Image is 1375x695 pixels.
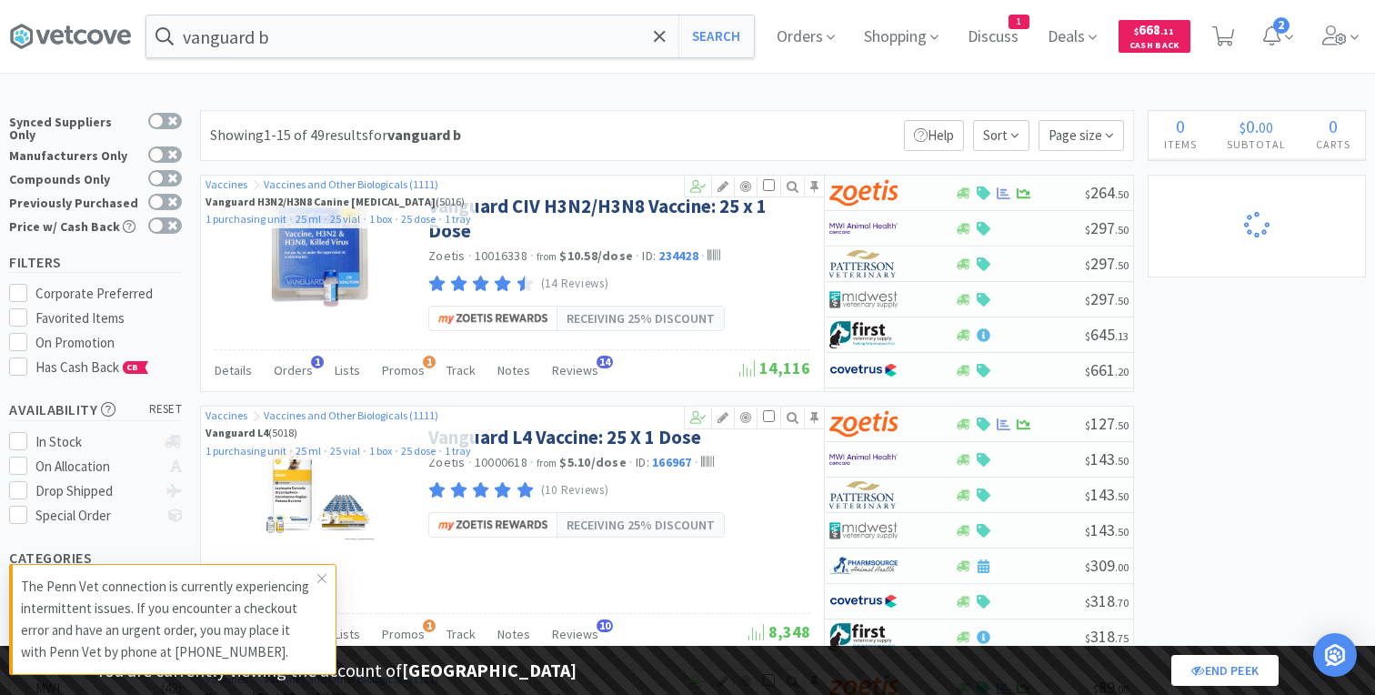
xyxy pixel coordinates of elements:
span: Orders [274,362,313,378]
h4: Subtotal [1211,136,1300,153]
img: f6b2451649754179b5b4e0c70c3f7cb0_2.png [829,215,898,242]
a: End Peek [1171,655,1279,686]
span: 14,116 [739,358,810,378]
span: ID: [636,454,692,470]
span: · [701,247,705,264]
span: 143 [1085,448,1129,469]
div: Compounds Only [9,170,139,186]
span: 318 [1085,626,1129,647]
a: 25 ml [296,212,321,226]
span: 297 [1085,288,1129,309]
span: Sort [973,120,1029,151]
div: Favorited Items [35,307,183,329]
p: You are currently viewing the account of [96,656,577,685]
span: 0 [1176,115,1185,137]
strong: $10.58 / dose [559,247,633,264]
span: . 70 [1115,596,1129,609]
span: $ [1085,596,1090,609]
span: 645 [1085,324,1129,345]
img: 4dd14cff54a648ac9e977f0c5da9bc2e_5.png [829,286,898,313]
a: Vanguard CIV H3N2/H3N8 Vaccine: 25 x 1 Dose [428,194,806,244]
span: $ [1085,418,1090,432]
span: · [395,444,398,458]
span: 10000618 [475,454,527,470]
span: . 00 [1115,560,1129,574]
div: Corporate Preferred [35,283,183,305]
span: Track [447,626,476,642]
span: 1 [423,356,436,368]
h5: Filters [9,252,182,273]
div: Open Intercom Messenger [1313,633,1357,677]
span: from [537,250,557,263]
a: 25 vial [330,444,360,458]
div: ( 5018 ) [206,424,471,441]
span: $ [1085,489,1090,503]
span: 1 [1009,15,1029,28]
span: 661 [1085,359,1129,380]
a: Vanguard L4 Vaccine: 25 X 1 Dose [428,425,701,449]
a: 1 purchasing unit [206,212,286,226]
span: $ [1085,631,1090,645]
img: 77fca1acd8b6420a9015268ca798ef17_1.png [829,588,898,615]
span: 318 [1085,590,1129,611]
div: ( 5016 ) [206,193,471,210]
div: . [1211,117,1300,136]
span: 1 [311,356,324,368]
span: · [363,444,366,458]
h4: Carts [1300,136,1365,153]
div: In Stock [35,431,156,453]
span: · [395,212,398,226]
span: Cash Back [1129,41,1179,53]
span: $ [1085,187,1090,201]
strong: $5.10 / dose [559,454,627,470]
a: Receiving 25% DISCOUNT [428,512,725,538]
strong: vanguard b [387,126,461,144]
p: The Penn Vet connection is currently experiencing intermittent issues. If you encounter a checkou... [21,576,317,663]
span: 143 [1085,519,1129,540]
span: Has Cash Back [35,358,149,376]
img: 67d67680309e4a0bb49a5ff0391dcc42_6.png [829,321,898,348]
a: 25 ml [296,444,321,458]
span: . 50 [1115,454,1129,468]
span: 297 [1085,253,1129,274]
span: $ [1085,294,1090,307]
span: $ [1085,365,1090,378]
a: 25 vial [330,212,360,226]
span: reset [149,400,183,419]
a: Zoetis [428,454,466,470]
a: 1 box [369,444,392,458]
span: Receiving 25% DISCOUNT [567,515,715,535]
span: · [438,212,442,226]
p: (14 Reviews) [541,275,609,294]
strong: [GEOGRAPHIC_DATA] [402,659,577,681]
img: 77fca1acd8b6420a9015268ca798ef17_1.png [829,357,898,384]
span: . 50 [1115,489,1129,503]
span: $ [1085,525,1090,539]
div: On Promotion [35,332,183,354]
img: 01d87e0a91f4416492eb6a471a119fa0_5.png [438,314,547,324]
a: Discuss1 [960,29,1026,45]
span: 234428 [658,247,698,264]
span: Page size [1039,120,1124,151]
span: . 13 [1115,329,1129,343]
span: 0 [1246,115,1255,137]
span: . 50 [1115,223,1129,237]
img: f5e969b455434c6296c6d81ef179fa71_3.png [829,250,898,277]
span: · [363,212,366,226]
span: . 50 [1115,187,1129,201]
a: Vaccines and Other Biologicals (1111) [264,408,438,422]
span: Notes [497,362,530,378]
img: f5e969b455434c6296c6d81ef179fa71_3.png [829,481,898,509]
span: Lists [335,626,360,642]
a: 1 box [369,212,392,226]
span: . 20 [1115,365,1129,378]
span: Reviews [552,362,598,378]
span: Track [447,362,476,378]
span: $ [1085,223,1090,237]
span: · [438,444,442,458]
span: 309 [1085,555,1129,576]
div: Price w/ Cash Back [9,217,139,233]
span: 10 [597,619,613,632]
span: $ [1085,329,1090,343]
span: . 50 [1115,294,1129,307]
